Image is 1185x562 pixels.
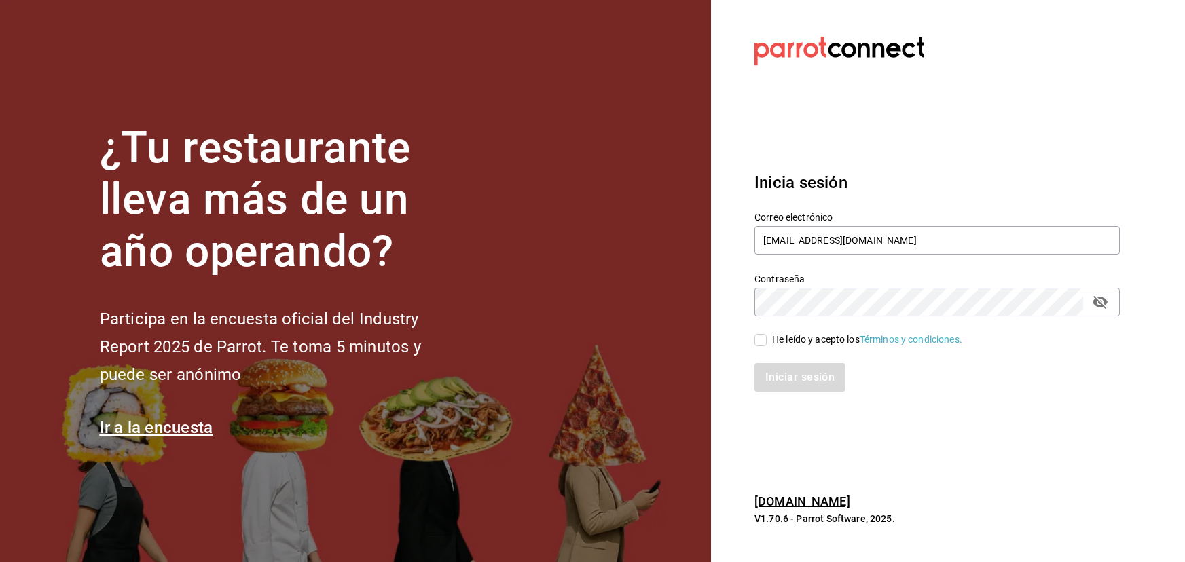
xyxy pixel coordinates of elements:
[754,494,850,508] a: [DOMAIN_NAME]
[100,418,213,437] a: Ir a la encuesta
[754,212,1120,221] label: Correo electrónico
[860,334,962,345] a: Términos y condiciones.
[1089,291,1112,314] button: passwordField
[100,305,467,388] h2: Participa en la encuesta oficial del Industry Report 2025 de Parrot. Te toma 5 minutos y puede se...
[754,226,1120,255] input: Ingresa tu correo electrónico
[754,170,1120,195] h3: Inicia sesión
[100,122,467,278] h1: ¿Tu restaurante lleva más de un año operando?
[754,512,1120,525] p: V1.70.6 - Parrot Software, 2025.
[754,274,1120,283] label: Contraseña
[772,333,962,347] div: He leído y acepto los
